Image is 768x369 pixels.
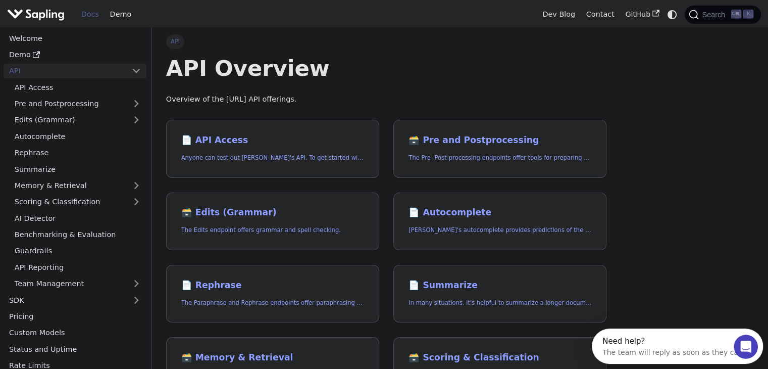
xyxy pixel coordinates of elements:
a: Rephrase [9,146,146,160]
a: Docs [76,7,105,22]
span: API [166,34,185,49]
h2: Pre and Postprocessing [408,135,591,146]
h2: Edits (Grammar) [181,207,364,218]
button: Collapse sidebar category 'API' [126,64,146,78]
a: 📄️ Autocomplete[PERSON_NAME]'s autocomplete provides predictions of the next few characters or words [393,193,606,251]
a: Demo [105,7,137,22]
h1: API Overview [166,55,607,82]
a: API Reporting [9,260,146,274]
div: Open Intercom Messenger [4,4,181,32]
a: Memory & Retrieval [9,178,146,193]
a: Summarize [9,162,146,176]
h2: Scoring & Classification [408,352,591,363]
div: Need help? [11,9,151,17]
p: The Edits endpoint offers grammar and spell checking. [181,225,364,235]
h2: API Access [181,135,364,146]
a: Custom Models [4,326,146,340]
a: SDK [4,293,126,307]
a: Autocomplete [9,129,146,144]
iframe: Intercom live chat discovery launcher [592,329,763,364]
a: GitHub [620,7,664,22]
a: Benchmarking & Evaluation [9,227,146,242]
a: Sapling.ai [7,7,68,22]
a: Welcome [4,31,146,45]
a: Scoring & Classification [9,195,146,209]
a: Demo [4,48,146,62]
p: Sapling's autocomplete provides predictions of the next few characters or words [408,225,591,235]
a: AI Detector [9,211,146,225]
p: In many situations, it's helpful to summarize a longer document into a shorter, more easily diges... [408,298,591,308]
a: Pre and Postprocessing [9,97,146,111]
div: The team will reply as soon as they can [11,17,151,27]
img: Sapling.ai [7,7,65,22]
iframe: Intercom live chat [734,335,758,359]
button: Search (Ctrl+K) [685,6,760,24]
h2: Rephrase [181,280,364,291]
button: Expand sidebar category 'SDK' [126,293,146,307]
p: Overview of the [URL] API offerings. [166,94,607,106]
a: 📄️ SummarizeIn many situations, it's helpful to summarize a longer document into a shorter, more ... [393,265,606,323]
a: Contact [581,7,620,22]
h2: Autocomplete [408,207,591,218]
kbd: K [743,10,753,19]
h2: Summarize [408,280,591,291]
a: 🗃️ Edits (Grammar)The Edits endpoint offers grammar and spell checking. [166,193,379,251]
a: 📄️ API AccessAnyone can test out [PERSON_NAME]'s API. To get started with the API, simply: [166,120,379,178]
nav: Breadcrumbs [166,34,607,49]
a: Dev Blog [537,7,580,22]
button: Switch between dark and light mode (currently system mode) [665,7,680,22]
a: Guardrails [9,244,146,258]
a: 🗃️ Pre and PostprocessingThe Pre- Post-processing endpoints offer tools for preparing your text d... [393,120,606,178]
a: API Access [9,80,146,95]
p: The Pre- Post-processing endpoints offer tools for preparing your text data for ingestation as we... [408,153,591,163]
p: Anyone can test out Sapling's API. To get started with the API, simply: [181,153,364,163]
span: Search [699,11,731,19]
a: Edits (Grammar) [9,113,146,127]
a: 📄️ RephraseThe Paraphrase and Rephrase endpoints offer paraphrasing for particular styles. [166,265,379,323]
a: Team Management [9,276,146,291]
a: Pricing [4,309,146,324]
h2: Memory & Retrieval [181,352,364,363]
a: Status and Uptime [4,342,146,356]
a: API [4,64,126,78]
p: The Paraphrase and Rephrase endpoints offer paraphrasing for particular styles. [181,298,364,308]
